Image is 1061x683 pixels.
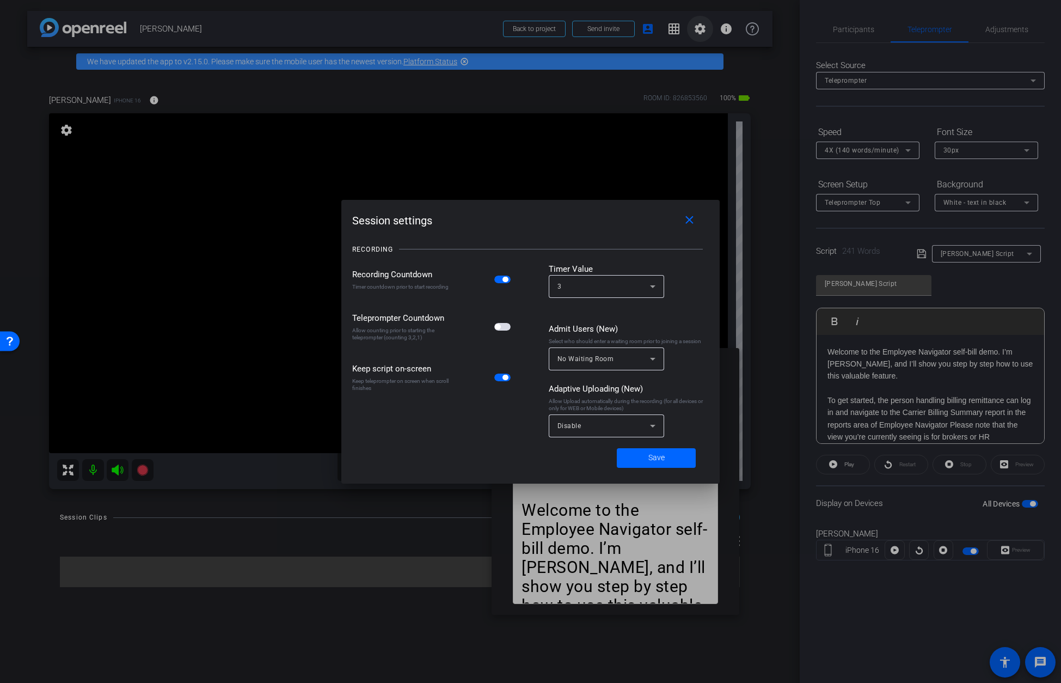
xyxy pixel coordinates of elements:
[352,269,453,280] div: Recording Countdown
[648,452,665,464] span: Save
[557,283,562,290] span: 3
[549,338,709,345] div: Select who should enter a waiting room prior to joining a session
[352,312,453,324] div: Teleprompter Countdown
[557,355,614,363] span: No Waiting Room
[352,283,453,290] div: Timer countdown prior to start recording
[352,236,709,263] openreel-title-line: RECORDING
[549,383,709,395] div: Adaptive Uploading (New)
[549,398,709,412] div: Allow Upload automatically during the recording (for all devices or only for WEB or Mobile devices)
[617,448,696,468] button: Save
[352,363,453,375] div: Keep script on-screen
[352,377,453,392] div: Keep teleprompter on screen when scroll finishes
[352,211,709,230] div: Session settings
[683,214,696,227] mat-icon: close
[352,327,453,341] div: Allow counting prior to starting the teleprompter (counting 3,2,1)
[549,323,709,335] div: Admit Users (New)
[557,422,581,430] span: Disable
[549,263,709,275] div: Timer Value
[352,244,393,255] div: RECORDING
